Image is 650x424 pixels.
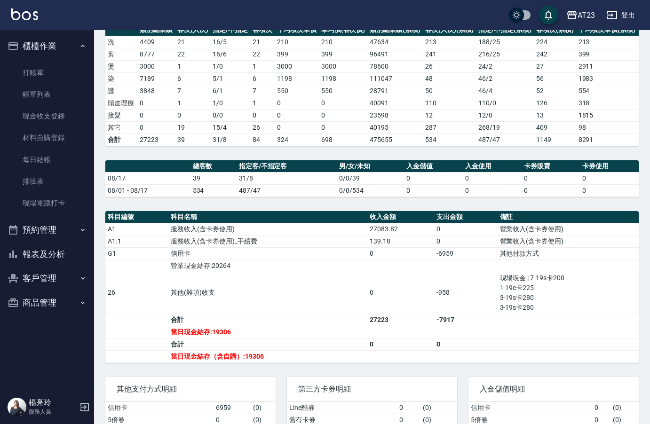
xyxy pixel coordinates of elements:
[476,36,534,48] td: 188 / 25
[337,184,404,196] td: 0/0/534
[498,272,639,314] td: 現場現金 | 7-19s卡200 1-19c卡225 3-19s卡280 3-19s卡280
[105,160,639,197] table: a dense table
[250,109,275,121] td: 0
[367,60,423,72] td: 78600
[168,211,367,223] th: 科目名稱
[4,84,90,105] a: 帳單列表
[175,109,211,121] td: 0
[367,72,423,85] td: 111047
[580,160,639,173] th: 卡券使用
[275,48,319,60] td: 399
[275,133,319,146] td: 324
[4,291,90,315] button: 商品管理
[319,121,368,133] td: 0
[563,6,599,25] button: AT23
[137,60,175,72] td: 3000
[168,247,367,259] td: 信用卡
[175,48,211,60] td: 22
[250,60,275,72] td: 1
[4,171,90,192] a: 排班表
[105,211,639,363] table: a dense table
[275,60,319,72] td: 3000
[214,402,251,414] td: 6959
[580,172,639,184] td: 0
[602,7,639,24] button: 登出
[367,97,423,109] td: 40091
[423,133,476,146] td: 534
[137,109,175,121] td: 0
[168,338,367,350] td: 合計
[498,247,639,259] td: 其他付款方式
[534,133,576,146] td: 1149
[29,398,77,408] h5: 楊亮玲
[210,72,250,85] td: 5 / 1
[367,133,423,146] td: 475655
[434,247,497,259] td: -6959
[4,62,90,84] a: 打帳單
[522,160,580,173] th: 卡券販賣
[105,172,190,184] td: 08/17
[480,385,627,394] span: 入金儲值明細
[4,105,90,127] a: 現金收支登錄
[367,223,434,235] td: 27083.82
[434,338,497,350] td: 0
[4,242,90,267] button: 報表及分析
[534,85,576,97] td: 52
[168,326,367,338] td: 當日現金結存:19306
[476,109,534,121] td: 12 / 0
[319,85,368,97] td: 550
[4,218,90,242] button: 預約管理
[105,247,168,259] td: G1
[210,121,250,133] td: 15 / 4
[434,272,497,314] td: -958
[498,211,639,223] th: 備註
[210,85,250,97] td: 6 / 1
[137,85,175,97] td: 3848
[210,109,250,121] td: 0 / 0
[210,133,250,146] td: 31/8
[367,314,434,326] td: 27223
[534,60,576,72] td: 27
[250,121,275,133] td: 26
[534,48,576,60] td: 242
[423,60,476,72] td: 26
[576,97,638,109] td: 318
[190,172,237,184] td: 39
[250,36,275,48] td: 21
[105,235,168,247] td: A1.1
[275,109,319,121] td: 0
[420,402,457,414] td: ( 0 )
[434,235,497,247] td: 0
[105,402,214,414] td: 信用卡
[4,127,90,149] a: 材料自購登錄
[539,6,558,24] button: save
[105,184,190,196] td: 08/01 - 08/17
[337,160,404,173] th: 男/女/未知
[237,160,337,173] th: 指定客/不指定客
[367,247,434,259] td: 0
[476,72,534,85] td: 46 / 2
[137,97,175,109] td: 0
[367,109,423,121] td: 23598
[423,121,476,133] td: 287
[105,272,168,314] td: 26
[4,266,90,291] button: 客戶管理
[298,385,446,394] span: 第三方卡券明細
[423,85,476,97] td: 50
[576,121,638,133] td: 98
[397,402,420,414] td: 0
[534,121,576,133] td: 409
[576,60,638,72] td: 2911
[367,235,434,247] td: 139.18
[576,48,638,60] td: 399
[137,48,175,60] td: 8777
[168,350,367,362] td: 當日現金結存（含自購）:19306
[11,8,38,20] img: Logo
[105,109,137,121] td: 接髮
[275,121,319,133] td: 0
[29,408,77,416] p: 服務人員
[105,133,137,146] td: 合計
[105,85,137,97] td: 護
[175,121,211,133] td: 19
[319,36,368,48] td: 210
